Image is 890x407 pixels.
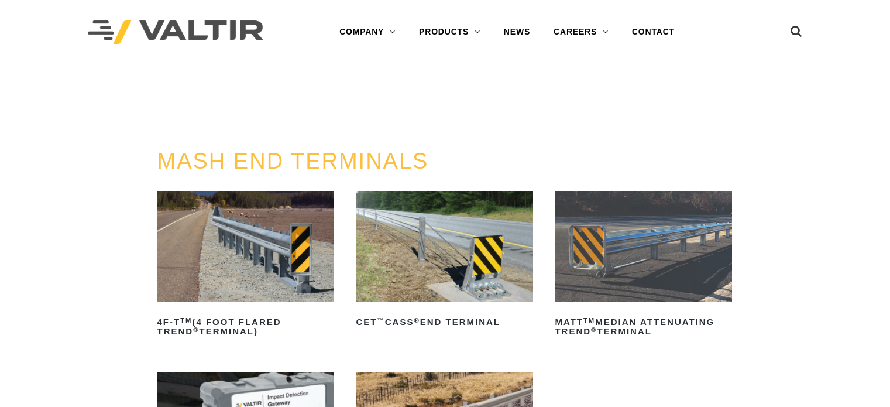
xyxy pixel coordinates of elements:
[591,326,597,333] sup: ®
[157,191,335,341] a: 4F-TTM(4 Foot Flared TREND®Terminal)
[193,326,199,333] sup: ®
[407,20,492,44] a: PRODUCTS
[328,20,407,44] a: COMPANY
[157,149,429,173] a: MASH END TERMINALS
[356,313,533,331] h2: CET CASS End Terminal
[620,20,686,44] a: CONTACT
[555,191,732,341] a: MATTTMMedian Attenuating TREND®Terminal
[180,317,192,324] sup: TM
[583,317,595,324] sup: TM
[492,20,542,44] a: NEWS
[414,317,420,324] sup: ®
[377,317,384,324] sup: ™
[356,191,533,331] a: CET™CASS®End Terminal
[157,313,335,341] h2: 4F-T (4 Foot Flared TREND Terminal)
[88,20,263,45] img: Valtir
[555,313,732,341] h2: MATT Median Attenuating TREND Terminal
[542,20,620,44] a: CAREERS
